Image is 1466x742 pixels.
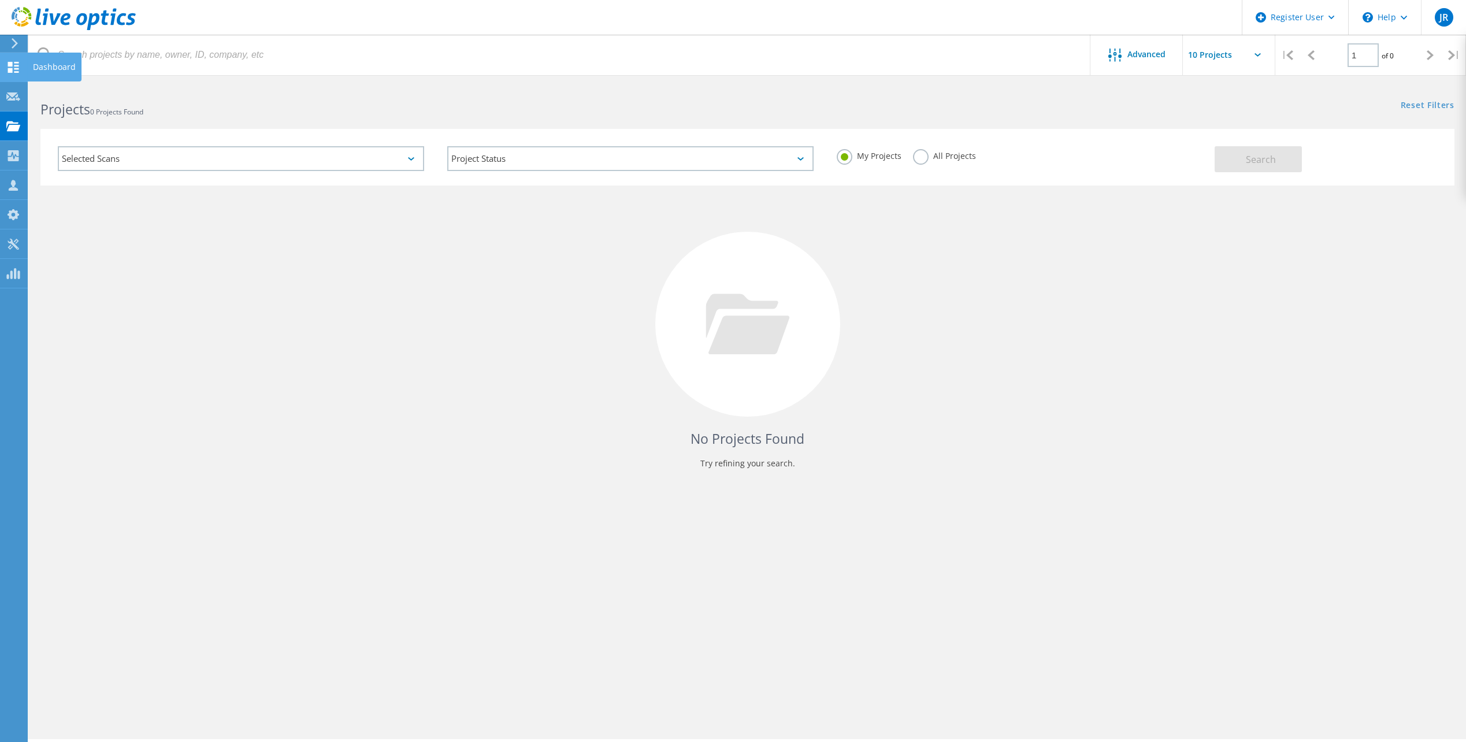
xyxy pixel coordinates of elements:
label: All Projects [913,149,976,160]
svg: \n [1363,12,1373,23]
div: Selected Scans [58,146,424,171]
b: Projects [40,100,90,118]
p: Try refining your search. [52,454,1443,473]
a: Live Optics Dashboard [12,24,136,32]
span: JR [1439,13,1448,22]
div: | [1275,35,1299,76]
div: Project Status [447,146,814,171]
h4: No Projects Found [52,429,1443,448]
span: 0 Projects Found [90,107,143,117]
input: Search projects by name, owner, ID, company, etc [29,35,1091,75]
span: of 0 [1382,51,1394,61]
label: My Projects [837,149,901,160]
button: Search [1215,146,1302,172]
div: | [1442,35,1466,76]
span: Search [1246,153,1276,166]
div: Dashboard [33,63,76,71]
span: Advanced [1127,50,1166,58]
a: Reset Filters [1401,101,1454,111]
